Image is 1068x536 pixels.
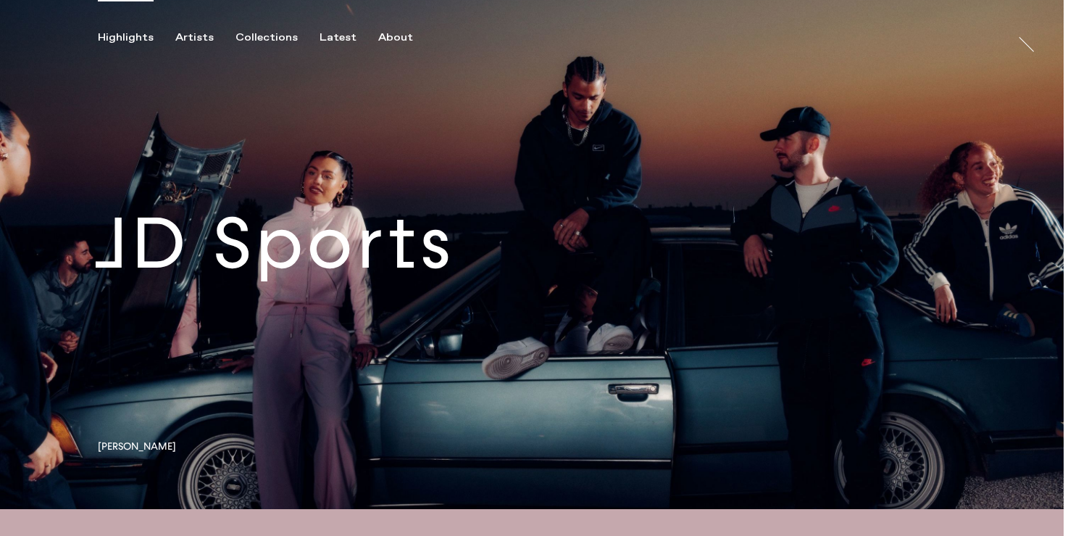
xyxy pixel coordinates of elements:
div: Artists [175,31,214,44]
div: Collections [235,31,298,44]
div: Latest [320,31,356,44]
button: Collections [235,31,320,44]
button: About [378,31,435,44]
div: About [378,31,413,44]
div: Highlights [98,31,154,44]
button: Highlights [98,31,175,44]
button: Artists [175,31,235,44]
button: Latest [320,31,378,44]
